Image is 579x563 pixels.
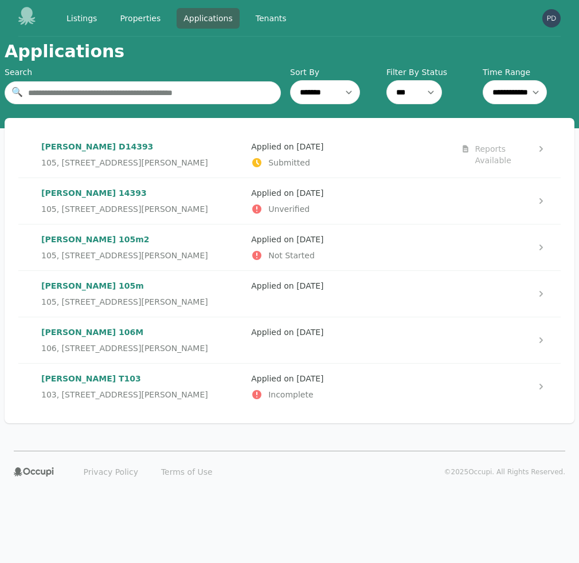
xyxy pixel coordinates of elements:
time: [DATE] [296,235,323,244]
a: [PERSON_NAME] 105m105, [STREET_ADDRESS][PERSON_NAME]Applied on [DATE] [18,271,561,317]
label: Sort By [290,66,382,78]
a: Applications [177,8,240,29]
a: Properties [113,8,167,29]
time: [DATE] [296,188,323,198]
p: [PERSON_NAME] 106M [41,326,242,338]
a: Privacy Policy [77,463,145,481]
a: [PERSON_NAME] 14393105, [STREET_ADDRESS][PERSON_NAME]Applied on [DATE]Unverified [18,178,561,224]
div: Search [5,66,281,78]
p: Applied on [251,141,452,152]
label: Time Range [483,66,574,78]
p: [PERSON_NAME] 14393 [41,187,242,199]
a: [PERSON_NAME] D14393105, [STREET_ADDRESS][PERSON_NAME]Applied on [DATE]SubmittedReports Available [18,132,561,178]
span: 103, [STREET_ADDRESS][PERSON_NAME] [41,389,208,400]
span: 105, [STREET_ADDRESS][PERSON_NAME] [41,250,208,261]
p: Submitted [251,157,452,168]
p: Unverified [251,203,452,215]
p: © 2025 Occupi. All Rights Reserved. [444,467,565,477]
a: Listings [60,8,104,29]
p: Not Started [251,250,452,261]
time: [DATE] [296,142,323,151]
a: [PERSON_NAME] 106M106, [STREET_ADDRESS][PERSON_NAME]Applied on [DATE] [18,317,561,363]
p: Applied on [251,326,452,338]
a: Tenants [249,8,294,29]
p: Applied on [251,280,452,292]
p: Incomplete [251,389,452,400]
time: [DATE] [296,374,323,383]
div: Reports Available [475,143,531,166]
p: Applied on [251,373,452,384]
label: Filter By Status [386,66,478,78]
time: [DATE] [296,281,323,290]
p: [PERSON_NAME] D14393 [41,141,242,152]
a: [PERSON_NAME] 105m2105, [STREET_ADDRESS][PERSON_NAME]Applied on [DATE]Not Started [18,225,561,270]
span: 105, [STREET_ADDRESS][PERSON_NAME] [41,203,208,215]
span: 105, [STREET_ADDRESS][PERSON_NAME] [41,157,208,168]
span: 106, [STREET_ADDRESS][PERSON_NAME] [41,342,208,354]
time: [DATE] [296,328,323,337]
a: [PERSON_NAME] T103103, [STREET_ADDRESS][PERSON_NAME]Applied on [DATE]Incomplete [18,364,561,410]
p: Applied on [251,234,452,245]
h1: Applications [5,41,124,62]
p: [PERSON_NAME] 105m [41,280,242,292]
p: Applied on [251,187,452,199]
span: 105, [STREET_ADDRESS][PERSON_NAME] [41,296,208,308]
a: Terms of Use [154,463,220,481]
p: [PERSON_NAME] 105m2 [41,234,242,245]
p: [PERSON_NAME] T103 [41,373,242,384]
